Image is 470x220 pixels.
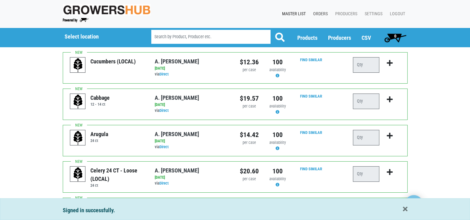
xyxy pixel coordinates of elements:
a: 0 [381,31,409,44]
div: Arugula [90,130,108,138]
a: Master List [277,8,308,20]
div: [DATE] [155,138,230,144]
div: $19.57 [240,94,259,103]
div: 100 [268,57,287,67]
a: A. [PERSON_NAME] [155,94,199,101]
span: availability [269,176,286,181]
input: Qty [353,166,379,182]
a: Orders [308,8,330,20]
div: via [155,108,230,114]
div: per case [240,140,259,146]
a: Logout [385,8,408,20]
input: Qty [353,130,379,145]
a: A. [PERSON_NAME] [155,58,199,65]
img: placeholder-variety-43d6402dacf2d531de610a020419775a.svg [70,167,86,182]
img: original-fc7597fdc6adbb9d0e2ae620e786d1a2.jpg [63,4,151,16]
span: 0 [394,34,396,39]
div: $12.36 [240,57,259,67]
div: 100 [268,166,287,176]
span: availability [269,104,286,108]
img: Powered by Big Wheelbarrow [63,18,89,22]
a: Producers [330,8,360,20]
div: per case [240,67,259,73]
a: Direct [159,181,169,186]
h6: 12 - 14 ct [90,102,110,107]
img: placeholder-variety-43d6402dacf2d531de610a020419775a.svg [70,94,86,109]
div: 100 [268,94,287,103]
a: Find Similar [300,94,322,99]
a: Direct [159,144,169,149]
span: availability [269,140,286,145]
div: via [155,71,230,77]
input: Search by Product, Producer etc. [151,30,271,44]
img: placeholder-variety-43d6402dacf2d531de610a020419775a.svg [70,57,86,73]
h5: Select location [65,33,135,40]
a: A. [PERSON_NAME] [155,167,199,174]
div: per case [240,103,259,109]
div: [DATE] [155,102,230,108]
span: availability [269,67,286,72]
h6: 24 ct [90,183,145,188]
a: Direct [159,72,169,76]
h6: 24 ct [90,138,108,143]
div: 100 [268,130,287,140]
input: Qty [353,57,379,73]
div: Signed in successfully. [63,206,408,215]
div: per case [240,176,259,182]
div: Cabbage [90,94,110,102]
div: $20.60 [240,166,259,176]
div: Cucumbers (LOCAL) [90,57,136,66]
a: A. [PERSON_NAME] [155,131,199,137]
a: Find Similar [300,130,322,135]
div: $14.42 [240,130,259,140]
a: Producers [328,34,351,41]
div: via [155,144,230,150]
div: Celery 24 CT - loose (LOCAL) [90,166,145,183]
div: via [155,181,230,186]
a: Products [297,34,317,41]
a: Direct [159,108,169,113]
div: [DATE] [155,175,230,181]
a: Find Similar [300,167,322,171]
img: placeholder-variety-43d6402dacf2d531de610a020419775a.svg [70,130,86,146]
div: [DATE] [155,66,230,71]
input: Qty [353,94,379,109]
a: CSV [362,34,371,41]
a: Settings [360,8,385,20]
a: Find Similar [300,57,322,62]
